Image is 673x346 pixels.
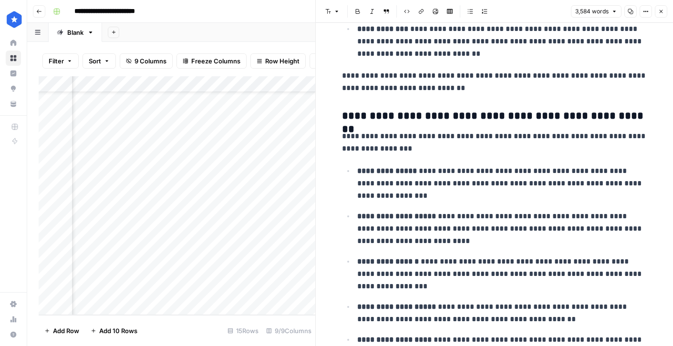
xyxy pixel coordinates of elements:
a: Settings [6,296,21,312]
span: 3,584 words [575,7,609,16]
a: Your Data [6,96,21,112]
button: Freeze Columns [176,53,247,69]
span: Row Height [265,56,300,66]
div: 15 Rows [224,323,262,338]
span: Add Row [53,326,79,336]
button: Filter [42,53,79,69]
a: Home [6,35,21,51]
a: Opportunities [6,81,21,96]
span: Freeze Columns [191,56,240,66]
div: 9/9 Columns [262,323,315,338]
button: Sort [83,53,116,69]
a: Insights [6,66,21,81]
a: Browse [6,51,21,66]
button: 9 Columns [120,53,173,69]
button: Workspace: ConsumerAffairs [6,8,21,31]
a: Usage [6,312,21,327]
button: Row Height [250,53,306,69]
button: 3,584 words [571,5,621,18]
span: Add 10 Rows [99,326,137,336]
span: Filter [49,56,64,66]
button: Add Row [39,323,85,338]
img: ConsumerAffairs Logo [6,11,23,28]
span: Sort [89,56,101,66]
span: 9 Columns [135,56,166,66]
button: Help + Support [6,327,21,342]
button: Add 10 Rows [85,323,143,338]
div: Blank [67,28,83,37]
a: Blank [49,23,102,42]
